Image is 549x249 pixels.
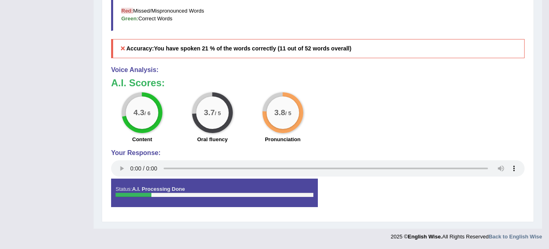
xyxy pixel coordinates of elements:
big: 4.3 [133,108,144,117]
small: / 5 [215,111,221,117]
h4: Voice Analysis: [111,66,525,74]
small: / 6 [144,111,151,117]
h4: Your Response: [111,149,525,157]
strong: English Wise. [408,234,442,240]
b: A.I. Scores: [111,77,165,88]
a: Back to English Wise [489,234,542,240]
b: Red: [121,8,133,14]
div: Status: [111,179,318,207]
b: You have spoken 21 % of the words correctly (11 out of 52 words overall) [154,45,351,52]
div: 2025 © All Rights Reserved [391,229,542,240]
b: Green: [121,15,138,22]
label: Content [132,135,152,143]
small: / 5 [285,111,291,117]
h5: Accuracy: [111,39,525,58]
big: 3.7 [204,108,215,117]
label: Pronunciation [265,135,300,143]
strong: A.I. Processing Done [132,186,185,192]
big: 3.8 [274,108,285,117]
label: Oral fluency [197,135,227,143]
